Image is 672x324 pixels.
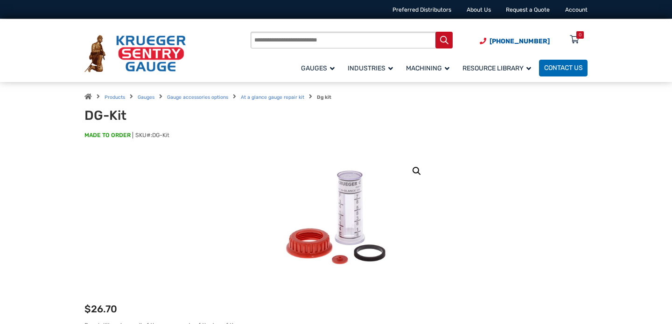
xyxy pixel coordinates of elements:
[565,7,588,13] a: Account
[480,36,550,46] a: Phone Number (920) 434-8860
[506,7,550,13] a: Request a Quote
[84,303,117,315] bdi: 26.70
[138,94,154,100] a: Gauges
[490,37,550,45] span: [PHONE_NUMBER]
[544,64,583,72] span: Contact Us
[457,58,539,77] a: Resource Library
[579,31,581,39] div: 0
[84,131,131,140] span: MADE TO ORDER
[84,108,286,124] h1: DG-Kit
[406,64,449,72] span: Machining
[467,7,491,13] a: About Us
[84,35,186,72] img: Krueger Sentry Gauge
[348,64,393,72] span: Industries
[317,94,331,100] strong: Dg kit
[401,58,457,77] a: Machining
[296,58,343,77] a: Gauges
[105,94,125,100] a: Products
[167,94,228,100] a: Gauge accessories options
[152,132,169,138] span: DG-Kit
[133,132,169,138] span: SKU#:
[301,64,335,72] span: Gauges
[462,64,531,72] span: Resource Library
[392,7,451,13] a: Preferred Distributors
[539,60,588,76] a: Contact Us
[343,58,401,77] a: Industries
[275,156,398,279] img: DG-Kit
[408,163,425,179] a: View full-screen image gallery
[84,303,91,315] span: $
[241,94,304,100] a: At a glance gauge repair kit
